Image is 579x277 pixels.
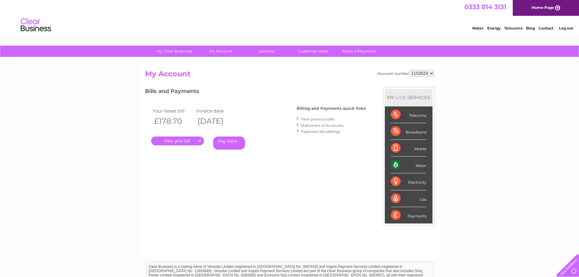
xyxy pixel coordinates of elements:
[146,3,433,29] div: Clear Business is a trading name of Verastar Limited (registered in [GEOGRAPHIC_DATA] No. 3667643...
[195,107,238,115] td: Invoice date
[195,115,238,127] th: [DATE]
[504,26,522,30] a: Telecoms
[151,137,204,145] a: .
[559,26,573,30] a: Log out
[391,157,426,173] div: Water
[391,106,426,123] div: Telecoms
[20,16,51,34] img: logo.png
[391,190,426,207] div: Gas
[213,137,245,150] a: Pay Here
[288,46,338,57] a: Customer Help
[539,26,553,30] a: Contact
[391,123,426,140] div: Broadband
[391,173,426,190] div: Electricity
[242,46,292,57] a: Services
[487,26,501,30] a: Energy
[301,129,340,134] a: Paperless bill settings
[391,140,426,157] div: Mobile
[301,117,334,121] a: View previous bills
[377,70,434,77] div: Account number
[149,46,199,57] a: My Clear Business
[145,87,366,98] h3: Bills and Payments
[526,26,535,30] a: Blog
[472,26,484,30] a: Water
[464,3,506,11] a: 0333 014 3131
[334,46,384,57] a: Make A Payment
[297,106,366,111] h4: Billing and Payments quick links
[151,115,195,127] th: £178.70
[151,107,195,115] td: Your latest bill
[395,95,407,100] div: LIVE
[195,46,246,57] a: My Account
[391,207,426,223] div: Payments
[145,70,434,81] h2: My Account
[385,89,433,106] div: MY SERVICES
[301,123,343,128] a: Statement of Accounts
